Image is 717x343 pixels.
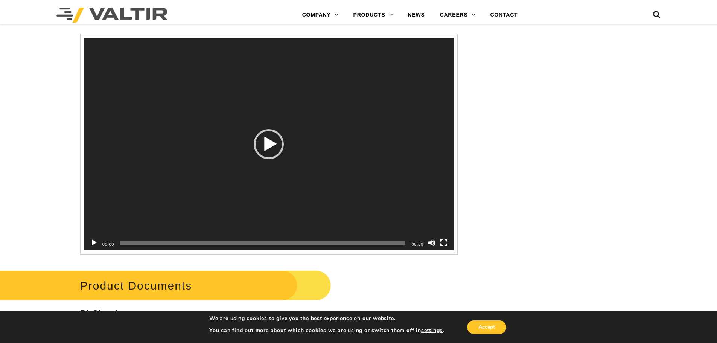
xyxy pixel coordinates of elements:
p: You can find out more about which cookies we are using or switch them off in . [209,327,444,334]
a: COMPANY [295,8,346,23]
a: CAREERS [432,8,483,23]
a: CONTACT [483,8,525,23]
p: We are using cookies to give you the best experience on our website. [209,315,444,322]
div: Play [254,129,284,159]
strong: PI Sheet [80,308,119,318]
span: Time Slider [120,241,405,245]
span: 00:00 [411,242,423,247]
button: Fullscreen [440,239,448,247]
button: Play [90,239,98,247]
a: NEWS [400,8,432,23]
button: settings [421,327,443,334]
div: Video Player [84,38,454,250]
span: 00:00 [102,242,114,247]
a: PRODUCTS [346,8,400,23]
button: Mute [428,239,435,247]
button: Accept [467,320,506,334]
img: Valtir [56,8,167,23]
